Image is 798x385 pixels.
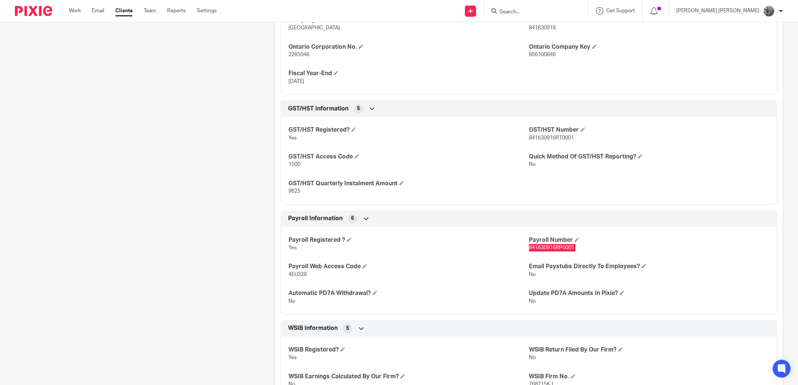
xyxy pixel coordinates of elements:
span: 1500 [288,162,300,167]
h4: WSIB Earnings Calculated By Our Firm? [288,373,529,381]
span: No [529,162,536,167]
span: 856100846 [529,52,556,57]
h4: Email Paystubs Directly To Employees? [529,263,769,270]
a: Email [92,7,104,15]
span: No [529,272,536,277]
span: 841630916RT0001 [529,135,574,141]
h4: Quick Method Of GST/HST Reporting? [529,153,769,161]
h4: GST/HST Access Code [288,153,529,161]
h4: Ontario Corporation No. [288,43,529,51]
a: Clients [115,7,133,15]
h4: GST/HST Number [529,126,769,134]
span: 9625 [288,189,300,194]
h4: Fiscal Year-End [288,70,529,77]
span: Yes [288,355,297,360]
h4: Automatic PD7A Withdrawal? [288,289,529,297]
span: No [529,299,536,304]
span: [DATE] [288,79,304,84]
h4: GST/HST Quarterly Instalment Amount [288,180,529,187]
span: 6 [351,215,354,222]
span: 841630916RP0001 [529,245,574,250]
span: Get Support [606,8,635,13]
img: 20160912_191538.jpg [763,5,775,17]
h4: WSIB Return Filed By Our Firm? [529,346,769,354]
span: No [529,355,536,360]
span: 5 [346,325,349,332]
a: Team [144,7,156,15]
span: 2265046 [288,52,309,57]
h4: GST/HST Registered? [288,126,529,134]
span: GST/HST Information [288,105,348,113]
span: No [288,299,295,304]
span: Payroll Information [288,215,342,222]
h4: Payroll Registered ? [288,236,529,244]
span: 4EU328 [288,272,307,277]
h4: Ontario Company Key [529,43,769,51]
span: Yes [288,135,297,141]
img: Pixie [15,6,52,16]
span: WSIB Information [288,324,338,332]
h4: Payroll Web Access Code [288,263,529,270]
a: Work [69,7,81,15]
h4: WSIB Registered? [288,346,529,354]
h4: Payroll Number [529,236,769,244]
input: Search [499,9,566,16]
span: [GEOGRAPHIC_DATA] [288,25,340,31]
span: 841630916 [529,25,556,31]
a: Settings [197,7,217,15]
span: 5 [357,105,360,112]
h4: Update PD7A Amounts In Pixie? [529,289,769,297]
h4: WSIB Firm No. [529,373,769,381]
a: Reports [167,7,186,15]
span: Yes [288,245,297,250]
p: [PERSON_NAME] [PERSON_NAME] [676,7,759,15]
